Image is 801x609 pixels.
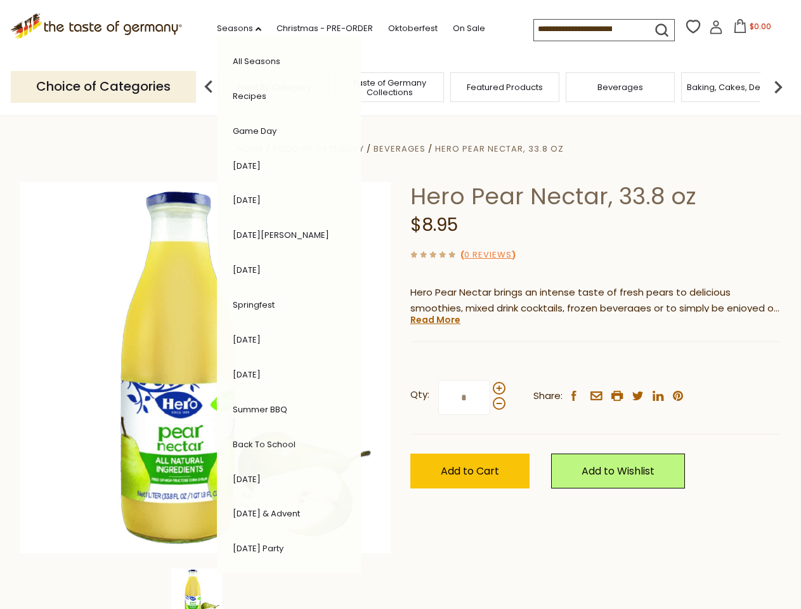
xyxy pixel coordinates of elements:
strong: Qty: [410,387,429,403]
a: All Seasons [233,55,280,67]
img: Hero Pear Nectar, 33.8 oz [20,182,391,553]
a: Springfest [233,299,275,311]
span: ( ) [460,249,516,261]
a: Christmas - PRE-ORDER [277,22,373,36]
a: [DATE] [233,160,261,172]
a: Hero Pear Nectar, 33.8 oz [435,143,564,155]
a: Taste of Germany Collections [339,78,440,97]
a: [DATE] Party [233,542,283,554]
button: Add to Cart [410,454,530,488]
a: Beverages [374,143,426,155]
img: previous arrow [196,74,221,100]
a: Beverages [597,82,643,92]
a: [DATE] [233,473,261,485]
a: Baking, Cakes, Desserts [687,82,785,92]
h1: Hero Pear Nectar, 33.8 oz [410,182,781,211]
a: Add to Wishlist [551,454,685,488]
span: $0.00 [750,21,771,32]
span: $8.95 [410,213,458,237]
span: Share: [533,388,563,404]
p: Hero Pear Nectar brings an intense taste of fresh pears to delicious smoothies, mixed drink cockt... [410,285,781,317]
a: [DATE][PERSON_NAME] [233,229,329,241]
a: Oktoberfest [388,22,438,36]
input: Qty: [438,380,490,415]
a: [DATE] & Advent [233,507,300,520]
a: Summer BBQ [233,403,287,416]
a: 0 Reviews [464,249,512,262]
a: Game Day [233,125,277,137]
button: $0.00 [726,19,779,38]
a: On Sale [453,22,485,36]
span: Add to Cart [441,464,499,478]
img: next arrow [765,74,791,100]
a: [DATE] [233,264,261,276]
a: [DATE] [233,194,261,206]
a: Read More [410,313,460,326]
a: Seasons [217,22,261,36]
a: Recipes [233,90,266,102]
a: [DATE] [233,369,261,381]
a: Back to School [233,438,296,450]
a: Featured Products [467,82,543,92]
a: [DATE] [233,334,261,346]
p: Choice of Categories [11,71,196,102]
